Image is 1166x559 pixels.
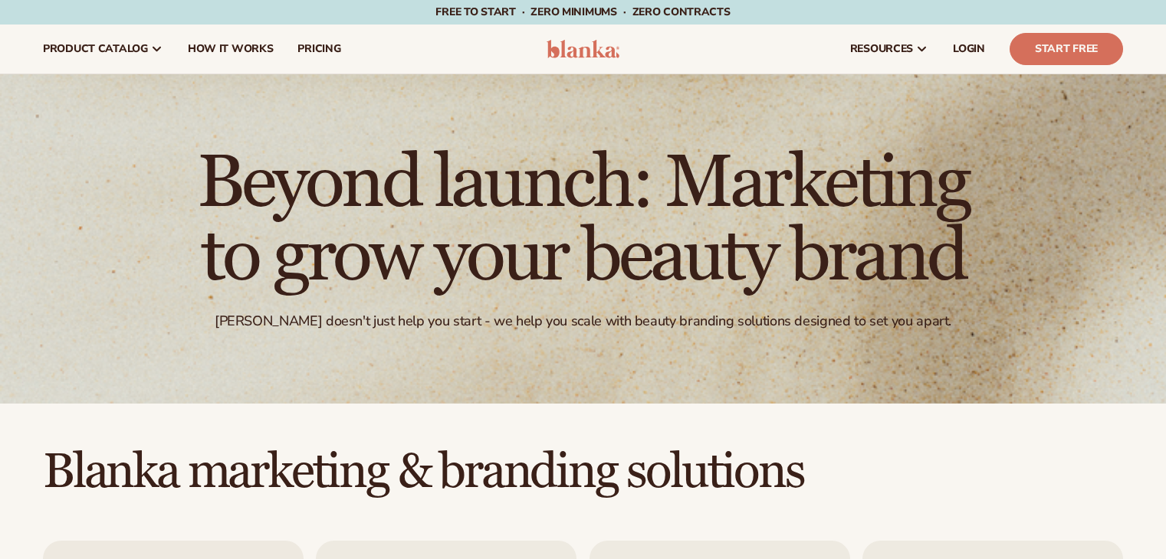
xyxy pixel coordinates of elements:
a: pricing [285,25,353,74]
span: Free to start · ZERO minimums · ZERO contracts [435,5,730,19]
a: Start Free [1010,33,1123,65]
a: How It Works [176,25,286,74]
h1: Beyond launch: Marketing to grow your beauty brand [162,147,1005,294]
img: logo [547,40,619,58]
a: LOGIN [941,25,997,74]
span: resources [850,43,913,55]
span: pricing [297,43,340,55]
a: resources [838,25,941,74]
a: product catalog [31,25,176,74]
span: product catalog [43,43,148,55]
div: [PERSON_NAME] doesn't just help you start - we help you scale with beauty branding solutions desi... [215,312,951,330]
span: LOGIN [953,43,985,55]
span: How It Works [188,43,274,55]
